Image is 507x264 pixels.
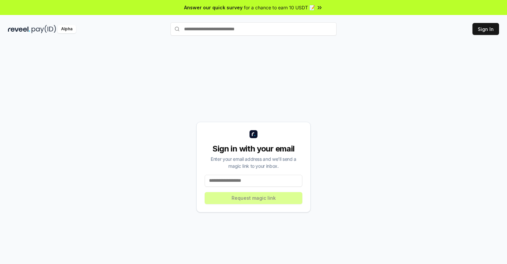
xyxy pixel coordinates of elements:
[244,4,315,11] span: for a chance to earn 10 USDT 📝
[8,25,30,33] img: reveel_dark
[250,130,257,138] img: logo_small
[205,143,302,154] div: Sign in with your email
[57,25,76,33] div: Alpha
[472,23,499,35] button: Sign In
[32,25,56,33] img: pay_id
[205,155,302,169] div: Enter your email address and we’ll send a magic link to your inbox.
[184,4,243,11] span: Answer our quick survey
